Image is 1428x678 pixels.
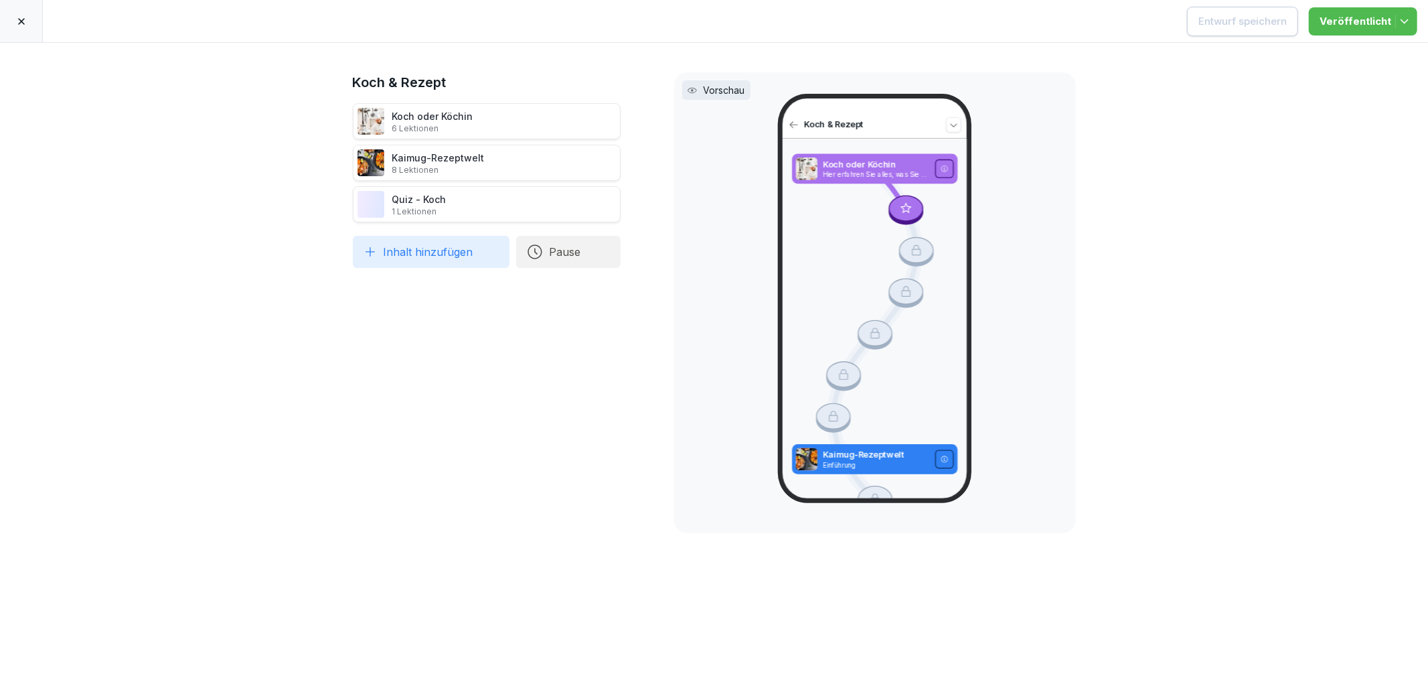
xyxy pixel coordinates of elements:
img: t7pi38j7zjsj537443kyhpl1.png [358,149,384,176]
div: Koch oder Köchin [392,109,473,134]
p: Koch oder Köchin [823,158,930,170]
p: 8 Lektionen [392,165,485,176]
p: Kaimug-Rezeptwelt [823,449,930,461]
p: Einführung [823,461,930,470]
img: t7pi38j7zjsj537443kyhpl1.png [795,448,817,470]
h1: Koch & Rezept [353,72,621,92]
div: Quiz - Koch [392,192,447,217]
div: Koch oder Köchin6 Lektionen [353,103,621,139]
button: Veröffentlicht [1309,7,1417,36]
p: Hier erfahren Sie alles, was Sie als Koch bei Kaimug wissen müssen. [823,170,930,179]
button: Entwurf speichern [1187,7,1298,36]
p: Koch & Rezept [804,119,941,131]
div: Quiz - Koch1 Lektionen [353,186,621,222]
div: Entwurf speichern [1198,14,1287,29]
div: Kaimug-Rezeptwelt8 Lektionen [353,145,621,181]
img: uhrb8m2i59ckd9c2792ivedm.png [358,108,384,135]
div: Veröffentlicht [1320,14,1407,29]
img: t7brl8l3g3sjoed8o8dm9hn8.png [358,191,384,218]
p: 6 Lektionen [392,123,473,134]
p: 1 Lektionen [392,206,447,217]
button: Pause [516,236,621,268]
button: Inhalt hinzufügen [353,236,509,268]
img: uhrb8m2i59ckd9c2792ivedm.png [795,157,817,180]
div: Kaimug-Rezeptwelt [392,151,485,176]
p: Vorschau [704,83,745,97]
